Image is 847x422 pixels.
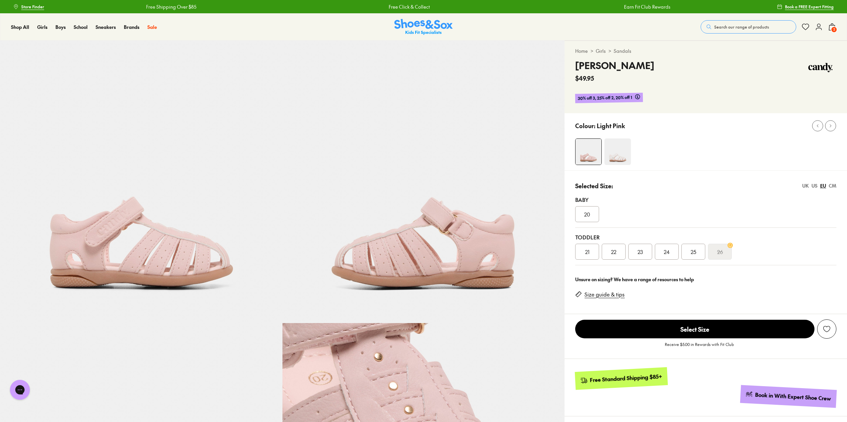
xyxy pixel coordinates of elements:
span: 2 [831,26,837,33]
a: Earn Fit Club Rewards [624,3,670,10]
span: Search our range of products [714,24,769,30]
button: Add to Wishlist [817,319,836,339]
span: Sale [147,24,157,30]
a: Boys [55,24,66,31]
div: Free Standard Shipping $85+ [590,373,662,384]
p: Light Pink [597,121,625,130]
a: Free Click & Collect [388,3,429,10]
p: Colour: [575,121,595,130]
img: 4-558082_1 [604,138,631,165]
a: Free Shipping Over $85 [145,3,196,10]
div: > > [575,47,836,54]
span: 30% off 3, 25% off 2, 20% off 1 [578,94,632,102]
button: Select Size [575,319,814,339]
a: Store Finder [13,1,44,13]
div: UK [802,182,809,189]
h4: [PERSON_NAME] [575,58,654,72]
a: Book in With Expert Shoe Crew [740,385,837,408]
div: EU [820,182,826,189]
a: Free Standard Shipping $85+ [575,367,668,390]
span: Shop All [11,24,29,30]
a: Girls [37,24,47,31]
a: Book a FREE Expert Fitting [777,1,834,13]
s: 26 [717,248,723,256]
a: School [74,24,88,31]
span: Select Size [575,320,814,338]
div: Toddler [575,233,836,241]
button: Search our range of products [701,20,796,34]
span: 25 [691,248,696,256]
span: $49.95 [575,74,594,83]
iframe: Gorgias live chat messenger [7,378,33,402]
span: 23 [638,248,643,256]
div: CM [829,182,836,189]
img: 5-558079_1 [282,41,565,323]
img: SNS_Logo_Responsive.svg [394,19,453,35]
span: Sneakers [96,24,116,30]
span: Girls [37,24,47,30]
div: Book in With Expert Shoe Crew [755,391,831,402]
p: Receive $5.00 in Rewards with Fit Club [665,341,734,353]
span: Boys [55,24,66,30]
a: Sandals [614,47,631,54]
a: Size guide & tips [584,291,625,298]
span: Book a FREE Expert Fitting [785,4,834,10]
span: 20 [584,210,590,218]
span: 24 [664,248,670,256]
div: Unsure on sizing? We have a range of resources to help [575,276,836,283]
a: Brands [124,24,139,31]
a: Shoes & Sox [394,19,453,35]
span: Store Finder [21,4,44,10]
span: 21 [585,248,589,256]
a: Girls [596,47,606,54]
p: Selected Size: [575,181,613,190]
a: Shop All [11,24,29,31]
img: Vendor logo [805,58,836,78]
img: 4-558078_1 [576,139,601,165]
button: 2 [828,20,836,34]
a: Sale [147,24,157,31]
div: Baby [575,196,836,204]
span: 22 [611,248,616,256]
div: US [811,182,817,189]
a: Home [575,47,588,54]
span: Brands [124,24,139,30]
span: School [74,24,88,30]
a: Sneakers [96,24,116,31]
